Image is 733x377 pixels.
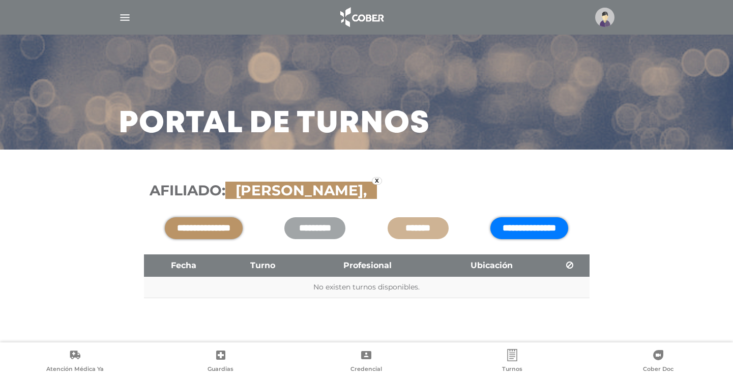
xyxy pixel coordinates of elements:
img: profile-placeholder.svg [595,8,614,27]
h3: Afiliado: [150,182,584,199]
img: Cober_menu-lines-white.svg [119,11,131,24]
span: Credencial [350,365,382,374]
span: Turnos [502,365,522,374]
span: [PERSON_NAME], [230,182,372,199]
a: x [372,177,382,185]
h3: Portal de turnos [119,111,430,137]
img: logo_cober_home-white.png [335,5,388,30]
th: Profesional [302,254,433,277]
a: Credencial [294,349,439,375]
td: No existen turnos disponibles. [144,277,590,298]
span: Atención Médica Ya [46,365,104,374]
th: Ubicación [433,254,551,277]
a: Cober Doc [585,349,731,375]
span: Guardias [208,365,233,374]
span: Cober Doc [643,365,673,374]
a: Guardias [148,349,294,375]
a: Atención Médica Ya [2,349,148,375]
th: Fecha [144,254,224,277]
th: Turno [223,254,302,277]
a: Turnos [439,349,585,375]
